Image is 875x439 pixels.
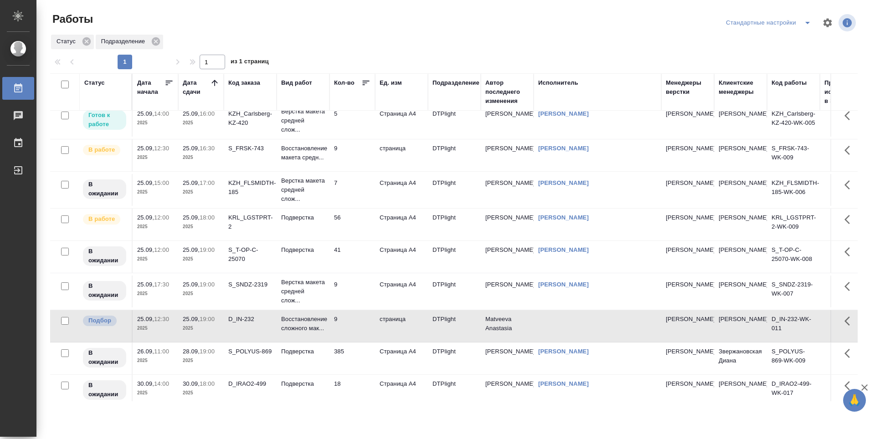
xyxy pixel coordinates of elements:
[839,241,861,263] button: Здесь прячутся важные кнопки
[183,255,219,264] p: 2025
[183,78,210,97] div: Дата сдачи
[839,276,861,297] button: Здесь прячутся важные кнопки
[767,276,820,307] td: S_SNDZ-2319-WK-007
[183,188,219,197] p: 2025
[137,388,174,398] p: 2025
[228,379,272,388] div: D_IRAO2-499
[714,174,767,206] td: [PERSON_NAME]
[137,145,154,152] p: 25.09,
[538,179,589,186] a: [PERSON_NAME]
[428,276,481,307] td: DTPlight
[88,145,115,154] p: В работе
[228,213,272,231] div: KRL_LGSTPRT-2
[183,179,200,186] p: 25.09,
[228,78,260,87] div: Код заказа
[154,281,169,288] p: 17:30
[101,37,148,46] p: Подразделение
[481,209,534,240] td: [PERSON_NAME]
[137,78,165,97] div: Дата начала
[839,139,861,161] button: Здесь прячутся важные кнопки
[485,78,529,106] div: Автор последнего изменения
[82,179,127,200] div: Исполнитель назначен, приступать к работе пока рано
[281,315,325,333] p: Восстановление сложного мак...
[481,105,534,137] td: [PERSON_NAME]
[666,109,710,118] p: [PERSON_NAME]
[719,78,762,97] div: Клиентские менеджеры
[228,144,272,153] div: S_FRSK-743
[666,213,710,222] p: [PERSON_NAME]
[137,316,154,322] p: 25.09,
[200,110,215,117] p: 16:00
[137,188,174,197] p: 2025
[154,380,169,387] p: 14:00
[183,214,200,221] p: 25.09,
[824,78,865,106] div: Прогресс исполнителя в SC
[843,389,866,412] button: 🙏
[137,222,174,231] p: 2025
[839,209,861,230] button: Здесь прячутся важные кнопки
[767,342,820,374] td: S_POLYUS-869-WK-009
[183,324,219,333] p: 2025
[428,375,481,407] td: DTPlight
[714,139,767,171] td: [PERSON_NAME]
[183,222,219,231] p: 2025
[183,316,200,322] p: 25.09,
[281,245,325,255] p: Подверстка
[96,35,163,49] div: Подразделение
[714,375,767,407] td: [PERSON_NAME]
[481,276,534,307] td: [PERSON_NAME]
[329,105,375,137] td: 5
[82,379,127,401] div: Исполнитель назначен, приступать к работе пока рано
[666,347,710,356] p: [PERSON_NAME]
[375,310,428,342] td: страница
[200,179,215,186] p: 17:00
[428,105,481,137] td: DTPlight
[839,342,861,364] button: Здесь прячутся важные кнопки
[767,310,820,342] td: D_IN-232-WK-011
[228,179,272,197] div: KZH_FLSMIDTH-185
[281,176,325,204] p: Верстка макета средней слож...
[88,214,115,224] p: В работе
[154,145,169,152] p: 12:30
[375,342,428,374] td: Страница А4
[538,214,589,221] a: [PERSON_NAME]
[481,342,534,374] td: [PERSON_NAME]
[666,245,710,255] p: [PERSON_NAME]
[538,78,578,87] div: Исполнитель
[329,276,375,307] td: 9
[154,348,169,355] p: 11:00
[767,375,820,407] td: D_IRAO2-499-WK-017
[724,15,817,30] div: split button
[51,35,94,49] div: Статус
[714,105,767,137] td: [PERSON_NAME]
[50,12,93,26] span: Работы
[714,276,767,307] td: [PERSON_NAME]
[375,209,428,240] td: Страница А4
[154,179,169,186] p: 15:00
[88,281,121,300] p: В ожидании
[380,78,402,87] div: Ед. изм
[666,78,710,97] div: Менеджеры верстки
[538,281,589,288] a: [PERSON_NAME]
[481,139,534,171] td: [PERSON_NAME]
[88,247,121,265] p: В ожидании
[375,241,428,273] td: Страница А4
[767,105,820,137] td: KZH_Carlsberg-KZ-420-WK-005
[137,348,154,355] p: 26.09,
[281,144,325,162] p: Восстановление макета средн...
[154,110,169,117] p: 14:00
[714,310,767,342] td: [PERSON_NAME]
[137,255,174,264] p: 2025
[82,347,127,368] div: Исполнитель назначен, приступать к работе пока рано
[432,78,479,87] div: Подразделение
[228,245,272,264] div: S_T-OP-C-25070
[428,139,481,171] td: DTPlight
[84,78,105,87] div: Статус
[200,316,215,322] p: 19:00
[57,37,79,46] p: Статус
[228,347,272,356] div: S_POLYUS-869
[281,78,312,87] div: Вид работ
[375,139,428,171] td: страница
[183,289,219,298] p: 2025
[88,316,111,325] p: Подбор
